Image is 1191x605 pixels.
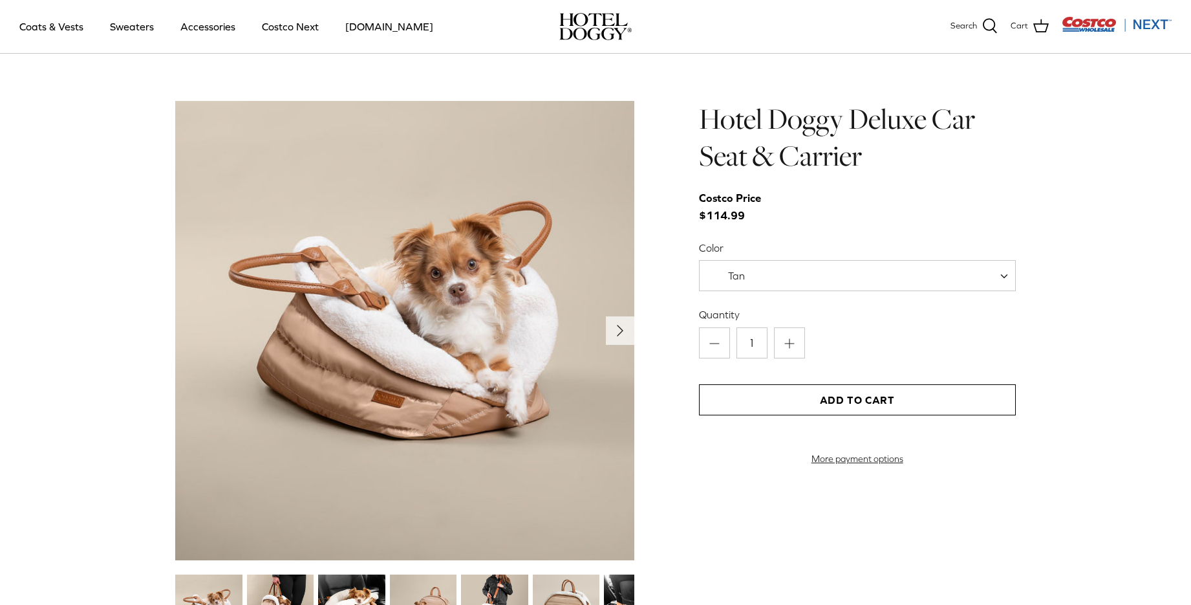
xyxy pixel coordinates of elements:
a: Costco Next [250,5,330,49]
a: Search [950,18,998,35]
label: Quantity [699,307,1016,322]
span: $114.99 [699,190,774,225]
img: Costco Next [1062,16,1172,32]
a: Cart [1011,18,1049,35]
img: hoteldoggycom [559,13,632,40]
span: Search [950,19,977,33]
h1: Hotel Doggy Deluxe Car Seat & Carrier [699,101,1016,174]
a: Coats & Vests [8,5,95,49]
button: Next [606,316,634,345]
a: More payment options [699,454,1016,465]
span: Tan [699,260,1016,291]
span: Tan [728,270,745,281]
a: hoteldoggy.com hoteldoggycom [559,13,632,40]
button: Add to Cart [699,384,1016,415]
a: [DOMAIN_NAME] [334,5,445,49]
label: Color [699,241,1016,255]
a: Sweaters [98,5,166,49]
div: Costco Price [699,190,761,207]
a: Visit Costco Next [1062,25,1172,34]
a: Accessories [169,5,247,49]
span: Tan [700,269,771,283]
span: Cart [1011,19,1028,33]
input: Quantity [736,327,767,358]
